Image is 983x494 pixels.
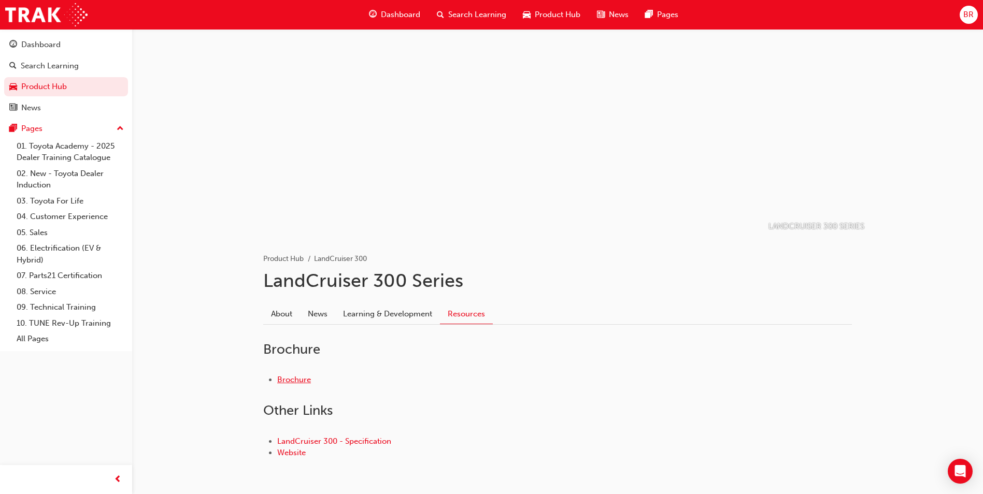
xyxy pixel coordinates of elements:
[4,119,128,138] button: Pages
[335,304,440,324] a: Learning & Development
[768,221,864,233] p: LANDCRUISER 300 SERIES
[515,4,589,25] a: car-iconProduct Hub
[263,254,304,263] a: Product Hub
[9,124,17,134] span: pages-icon
[437,8,444,21] span: search-icon
[314,253,367,265] li: LandCruiser 300
[9,104,17,113] span: news-icon
[535,9,580,21] span: Product Hub
[645,8,653,21] span: pages-icon
[4,35,128,54] a: Dashboard
[4,33,128,119] button: DashboardSearch LearningProduct HubNews
[9,62,17,71] span: search-icon
[277,437,391,446] a: LandCruiser 300 - Specification
[9,82,17,92] span: car-icon
[948,459,973,484] div: Open Intercom Messenger
[12,331,128,347] a: All Pages
[12,315,128,331] a: 10. TUNE Rev-Up Training
[12,193,128,209] a: 03. Toyota For Life
[277,375,311,384] a: Brochure
[300,304,335,324] a: News
[369,8,377,21] span: guage-icon
[440,304,493,324] a: Resources
[263,341,852,358] h2: Brochure
[597,8,605,21] span: news-icon
[21,39,61,51] div: Dashboard
[5,3,88,26] img: Trak
[277,448,306,457] a: Website
[523,8,531,21] span: car-icon
[21,123,42,135] div: Pages
[448,9,506,21] span: Search Learning
[21,102,41,114] div: News
[12,209,128,225] a: 04. Customer Experience
[9,40,17,50] span: guage-icon
[657,9,678,21] span: Pages
[12,225,128,241] a: 05. Sales
[429,4,515,25] a: search-iconSearch Learning
[4,77,128,96] a: Product Hub
[12,138,128,166] a: 01. Toyota Academy - 2025 Dealer Training Catalogue
[12,284,128,300] a: 08. Service
[21,60,79,72] div: Search Learning
[12,299,128,315] a: 09. Technical Training
[589,4,637,25] a: news-iconNews
[361,4,429,25] a: guage-iconDashboard
[381,9,420,21] span: Dashboard
[12,240,128,268] a: 06. Electrification (EV & Hybrid)
[963,9,974,21] span: BR
[960,6,978,24] button: BR
[637,4,687,25] a: pages-iconPages
[4,98,128,118] a: News
[12,166,128,193] a: 02. New - Toyota Dealer Induction
[114,473,122,486] span: prev-icon
[12,268,128,284] a: 07. Parts21 Certification
[4,56,128,76] a: Search Learning
[117,122,124,136] span: up-icon
[263,402,852,419] h2: Other Links
[263,269,852,292] h1: LandCruiser 300 Series
[263,304,300,324] a: About
[609,9,629,21] span: News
